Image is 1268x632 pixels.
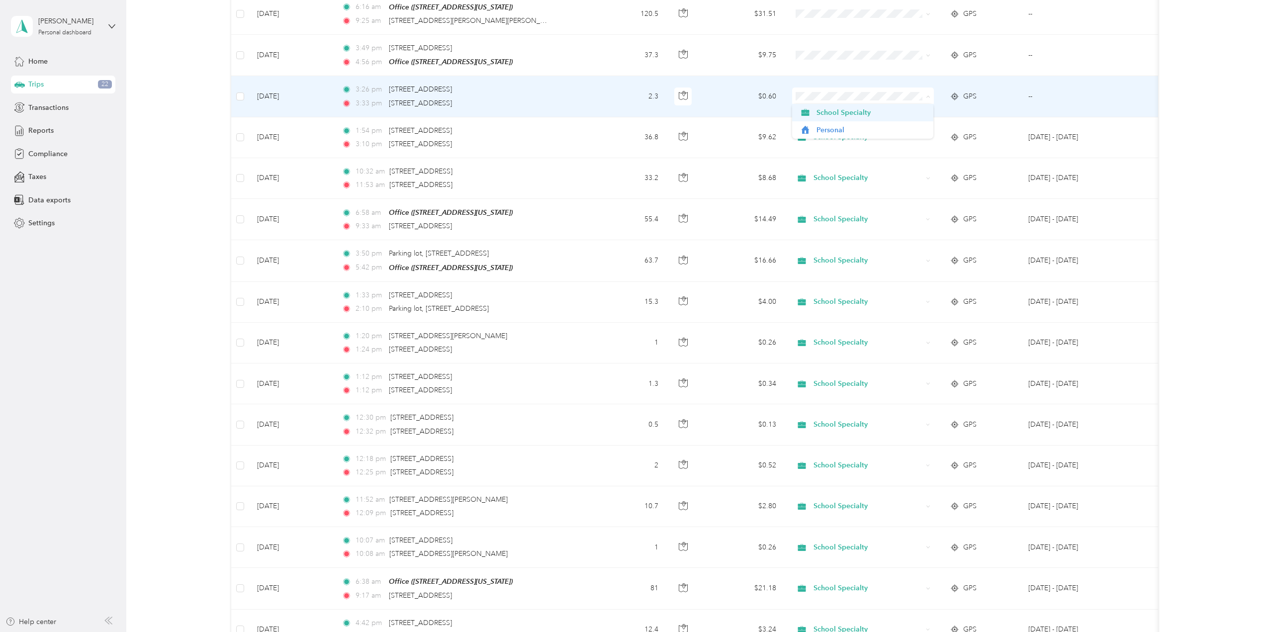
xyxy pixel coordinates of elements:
[1020,568,1123,609] td: Sep 1 - 30, 2025
[390,509,453,517] span: [STREET_ADDRESS]
[389,181,453,189] span: [STREET_ADDRESS]
[356,535,385,546] span: 10:07 am
[706,568,784,609] td: $21.18
[389,372,452,381] span: [STREET_ADDRESS]
[1020,323,1123,363] td: Sep 1 - 30, 2025
[963,255,977,266] span: GPS
[1020,363,1123,404] td: Sep 1 - 30, 2025
[592,446,666,486] td: 2
[389,536,453,544] span: [STREET_ADDRESS]
[389,140,452,148] span: [STREET_ADDRESS]
[814,214,922,225] span: School Specialty
[963,460,977,471] span: GPS
[814,419,922,430] span: School Specialty
[389,58,513,66] span: Office ([STREET_ADDRESS][US_STATE])
[389,222,452,230] span: [STREET_ADDRESS]
[38,16,100,26] div: [PERSON_NAME]
[592,404,666,445] td: 0.5
[963,91,977,102] span: GPS
[389,264,513,271] span: Office ([STREET_ADDRESS][US_STATE])
[249,323,334,363] td: [DATE]
[706,323,784,363] td: $0.26
[706,446,784,486] td: $0.52
[356,548,385,559] span: 10:08 am
[28,56,48,67] span: Home
[963,501,977,512] span: GPS
[814,173,922,183] span: School Specialty
[98,80,112,89] span: 22
[389,3,513,11] span: Office ([STREET_ADDRESS][US_STATE])
[816,125,926,135] span: Personal
[706,117,784,158] td: $9.62
[356,290,384,301] span: 1:33 pm
[249,486,334,527] td: [DATE]
[249,404,334,445] td: [DATE]
[249,117,334,158] td: [DATE]
[814,501,922,512] span: School Specialty
[356,344,384,355] span: 1:24 pm
[706,404,784,445] td: $0.13
[356,453,386,464] span: 12:18 pm
[963,583,977,594] span: GPS
[356,166,385,177] span: 10:32 am
[356,139,384,150] span: 3:10 pm
[592,568,666,609] td: 81
[814,460,922,471] span: School Specialty
[963,542,977,553] span: GPS
[592,363,666,404] td: 1.3
[389,167,453,176] span: [STREET_ADDRESS]
[356,303,384,314] span: 2:10 pm
[706,363,784,404] td: $0.34
[389,345,452,354] span: [STREET_ADDRESS]
[1020,117,1123,158] td: Sep 1 - 30, 2025
[1020,404,1123,445] td: Sep 1 - 30, 2025
[706,35,784,76] td: $9.75
[706,240,784,281] td: $16.66
[1020,35,1123,76] td: --
[1212,576,1268,632] iframe: Everlance-gr Chat Button Frame
[249,363,334,404] td: [DATE]
[356,221,384,232] span: 9:33 am
[5,617,56,627] button: Help center
[28,172,46,182] span: Taxes
[963,296,977,307] span: GPS
[389,44,452,52] span: [STREET_ADDRESS]
[390,468,453,476] span: [STREET_ADDRESS]
[356,590,384,601] span: 9:17 am
[389,16,562,25] span: [STREET_ADDRESS][PERSON_NAME][PERSON_NAME]
[963,132,977,143] span: GPS
[356,576,384,587] span: 6:38 am
[356,180,385,190] span: 11:53 am
[389,386,452,394] span: [STREET_ADDRESS]
[1020,527,1123,568] td: Sep 1 - 30, 2025
[389,577,513,585] span: Office ([STREET_ADDRESS][US_STATE])
[963,378,977,389] span: GPS
[1020,282,1123,323] td: Sep 1 - 30, 2025
[592,35,666,76] td: 37.3
[28,125,54,136] span: Reports
[356,84,384,95] span: 3:26 pm
[356,494,385,505] span: 11:52 am
[389,591,452,600] span: [STREET_ADDRESS]
[28,149,68,159] span: Compliance
[1020,240,1123,281] td: Sep 1 - 30, 2025
[389,332,507,340] span: [STREET_ADDRESS][PERSON_NAME]
[1020,486,1123,527] td: Sep 1 - 30, 2025
[356,618,384,629] span: 4:42 pm
[592,117,666,158] td: 36.8
[356,248,384,259] span: 3:50 pm
[356,43,384,54] span: 3:49 pm
[38,30,91,36] div: Personal dashboard
[389,304,489,313] span: Parking lot, [STREET_ADDRESS]
[706,158,784,199] td: $8.68
[706,282,784,323] td: $4.00
[706,76,784,117] td: $0.60
[390,454,453,463] span: [STREET_ADDRESS]
[356,15,384,26] span: 9:25 am
[706,527,784,568] td: $0.26
[28,195,71,205] span: Data exports
[592,76,666,117] td: 2.3
[249,527,334,568] td: [DATE]
[963,419,977,430] span: GPS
